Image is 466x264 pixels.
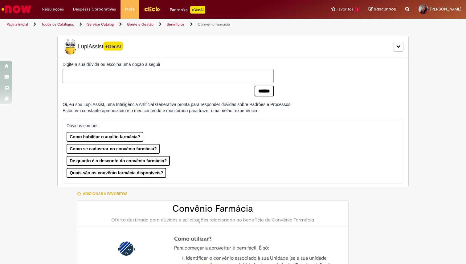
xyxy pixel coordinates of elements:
[67,168,166,178] button: Quais são os convênio farmácia disponíveis?
[174,245,337,252] p: Para começar a aproveitar é bem fácil! É só:
[57,36,409,58] div: LupiLupiAssist+GenAI
[430,6,461,12] span: [PERSON_NAME]
[5,19,306,30] ul: Trilhas de página
[63,39,123,55] span: LupiAssist
[369,6,396,12] a: Rascunhos
[63,101,292,114] div: Oi, eu sou Lupi Assist, uma Inteligência Artificial Generativa pronta para responder dúvidas sobr...
[73,6,116,12] span: Despesas Corporativas
[174,236,337,242] h4: Como utilizar?
[127,22,153,27] a: Gente e Gestão
[41,22,74,27] a: Todos os Catálogos
[77,187,131,200] button: Adicionar a Favoritos
[337,6,354,12] span: Favoritos
[7,22,28,27] a: Página inicial
[42,6,64,12] span: Requisições
[83,191,127,196] span: Adicionar a Favoritos
[83,204,342,214] h2: Convênio Farmácia
[116,239,136,258] img: Convênio Farmácia
[170,6,205,14] div: Padroniza
[198,22,230,27] a: Convênio Farmácia
[67,123,394,129] p: Dúvidas comuns:
[63,61,274,67] label: Digite a sua dúvida ou escolha uma opção a seguir
[63,39,78,55] img: Lupi
[87,22,114,27] a: Service Catalog
[374,6,396,12] span: Rascunhos
[67,156,170,166] button: De quanto é o desconto do convênio farmácia?
[83,217,342,223] div: Oferta destinada para dúvidas e solicitações relacionado ao benefício de Convênio Farmácia
[67,132,143,142] button: Como habilitar o auxílio farmácia?
[144,4,161,14] img: click_logo_yellow_360x200.png
[125,6,135,12] span: More
[190,6,205,14] p: +GenAi
[103,42,123,51] span: +GenAI
[355,7,359,12] span: 1
[167,22,185,27] a: Benefícios
[1,3,32,15] img: ServiceNow
[67,144,160,154] button: Como se cadastrar no convênio farmácia?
